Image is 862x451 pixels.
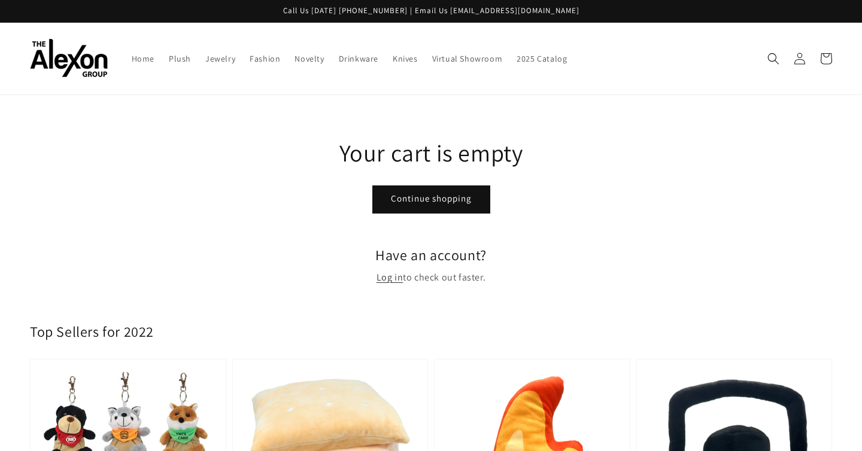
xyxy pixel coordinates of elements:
[425,46,510,71] a: Virtual Showroom
[509,46,574,71] a: 2025 Catalog
[373,186,490,213] a: Continue shopping
[295,53,324,64] span: Novelty
[198,46,242,71] a: Jewelry
[30,246,832,264] h2: Have an account?
[386,46,425,71] a: Knives
[30,39,108,78] img: The Alexon Group
[339,53,378,64] span: Drinkware
[287,46,331,71] a: Novelty
[162,46,198,71] a: Plush
[132,53,154,64] span: Home
[377,269,403,287] a: Log in
[30,322,154,341] h2: Top Sellers for 2022
[332,46,386,71] a: Drinkware
[125,46,162,71] a: Home
[30,269,832,287] p: to check out faster.
[517,53,567,64] span: 2025 Catalog
[393,53,418,64] span: Knives
[250,53,280,64] span: Fashion
[205,53,235,64] span: Jewelry
[432,53,503,64] span: Virtual Showroom
[30,137,832,168] h1: Your cart is empty
[242,46,287,71] a: Fashion
[169,53,191,64] span: Plush
[760,45,787,72] summary: Search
